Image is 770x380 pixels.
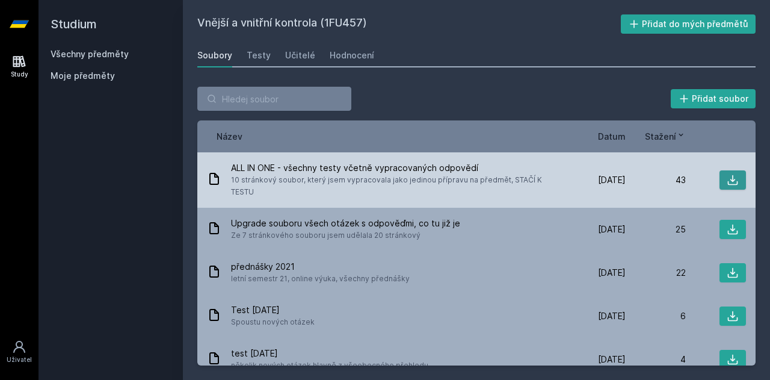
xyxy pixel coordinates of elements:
a: Učitelé [285,43,315,67]
span: Spoustu nových otázek [231,316,315,328]
div: Uživatel [7,355,32,364]
span: Moje předměty [51,70,115,82]
button: Název [217,130,242,143]
span: několik nových otázek hlavně z všeobecného přehledu [231,360,428,372]
span: [DATE] [598,267,626,279]
span: [DATE] [598,310,626,322]
span: 10 stránkový soubor, který jsem vypracovala jako jedinou přípravu na předmět, STAČÍ K TESTU [231,174,561,198]
span: přednášky 2021 [231,261,410,273]
span: Test [DATE] [231,304,315,316]
span: test [DATE] [231,347,428,360]
button: Přidat soubor [671,89,756,108]
div: Hodnocení [330,49,374,61]
a: Uživatel [2,334,36,370]
a: Study [2,48,36,85]
a: Testy [247,43,271,67]
span: Ze 7 stránkového souboru jsem udělala 20 stránkový [231,229,460,241]
a: Hodnocení [330,43,374,67]
span: [DATE] [598,174,626,186]
span: ALL IN ONE - všechny testy včetně vypracovaných odpovědí [231,162,561,174]
span: Stažení [645,130,676,143]
span: [DATE] [598,223,626,235]
div: 43 [626,174,686,186]
div: Testy [247,49,271,61]
div: 4 [626,354,686,366]
button: Přidat do mých předmětů [621,14,756,34]
input: Hledej soubor [197,87,351,111]
span: letní semestr 21, online výuka, všechny přednášky [231,273,410,285]
a: Soubory [197,43,232,67]
div: Učitelé [285,49,315,61]
button: Datum [598,130,626,143]
div: 6 [626,310,686,322]
span: [DATE] [598,354,626,366]
h2: Vnější a vnitřní kontrola (1FU457) [197,14,621,34]
button: Stažení [645,130,686,143]
div: 25 [626,223,686,235]
span: Upgrade souboru všech otázek s odpověďmi, co tu již je [231,217,460,229]
a: Všechny předměty [51,49,129,59]
div: 22 [626,267,686,279]
div: Study [11,70,28,79]
div: Soubory [197,49,232,61]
